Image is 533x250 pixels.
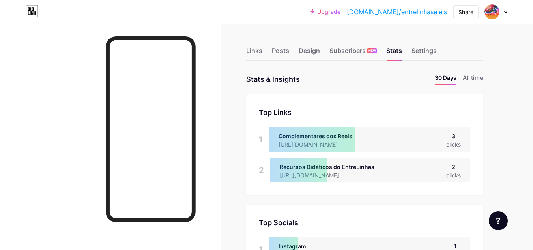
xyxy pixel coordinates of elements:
[435,73,456,85] li: 30 Days
[246,46,262,60] div: Links
[386,46,402,60] div: Stats
[299,46,320,60] div: Design
[259,107,470,118] div: Top Links
[259,158,264,182] div: 2
[347,7,447,17] a: [DOMAIN_NAME]/entrelinhaseleis
[446,163,461,171] div: 2
[259,127,263,152] div: 1
[463,73,483,85] li: All time
[259,217,470,228] div: Top Socials
[329,46,377,60] div: Subscribers
[446,132,461,140] div: 3
[310,9,340,15] a: Upgrade
[272,46,289,60] div: Posts
[484,4,499,19] img: EntreLinhas e Leis
[411,46,437,60] div: Settings
[368,48,376,53] span: NEW
[458,8,473,16] div: Share
[246,73,300,85] div: Stats & Insights
[446,140,461,148] div: clicks
[446,171,461,179] div: clicks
